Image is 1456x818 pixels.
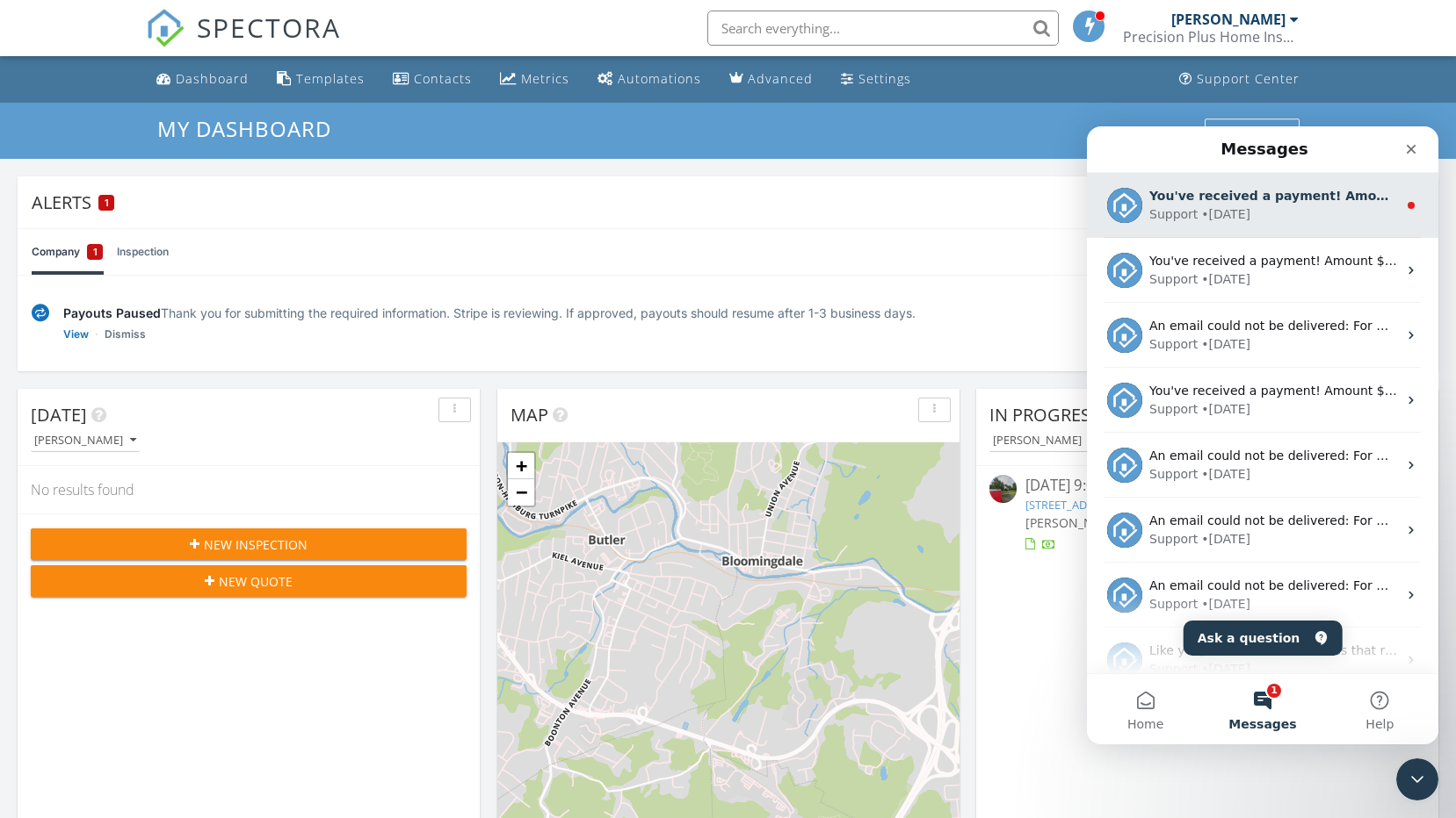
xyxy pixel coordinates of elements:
span: Map [511,403,548,427]
button: New Quote [31,565,467,597]
iframe: Intercom live chat [1087,126,1438,744]
div: Support [62,339,111,357]
a: Templates [270,63,372,96]
span: [PERSON_NAME] [1025,514,1124,531]
a: Inspection [117,229,169,275]
div: • [DATE] [114,339,163,357]
img: Profile image for Support [20,126,55,161]
span: An email could not be delivered: For more information, view Why emails don't get delivered (Suppo... [62,452,734,466]
span: An email could not be delivered: For more information, view Why emails don't get delivered (Suppo... [62,387,734,401]
div: Advanced [748,70,813,87]
div: Precision Plus Home Inspections [1123,28,1299,46]
div: Contacts [414,70,472,87]
a: Metrics [493,63,576,96]
a: [DATE] 9:00 am [STREET_ADDRESS] [PERSON_NAME] [989,475,1425,553]
div: Thank you for submitting the required information. Stripe is reviewing. If approved, payouts shou... [63,304,1371,322]
img: Profile image for Support [20,451,55,486]
button: Ask a question [97,494,256,529]
span: Payouts Paused [63,305,161,320]
a: Dashboard [149,63,256,96]
span: Home [40,592,76,604]
div: • [DATE] [114,274,163,292]
div: Support [62,274,111,292]
img: under-review-2fe708636b114a7f4b8d.svg [32,304,49,322]
button: [PERSON_NAME] [989,429,1098,453]
div: Support [62,534,111,552]
button: [PERSON_NAME] [31,429,140,453]
div: Templates [296,70,365,87]
img: streetview [989,475,1017,502]
div: • [DATE] [114,144,163,162]
a: Advanced [722,63,820,96]
div: [PERSON_NAME] [34,434,136,447]
div: Support [62,404,111,422]
div: Metrics [521,70,569,87]
img: Profile image for Support [20,321,55,356]
div: Support [62,209,111,227]
a: Automations (Basic) [590,63,708,96]
span: [DATE] [31,403,87,427]
div: • [DATE] [114,469,163,487]
div: No results found [18,466,480,513]
span: Like you, we're a small business that relies on reviews to grow. If you have a few minutes, we'd ... [62,517,1227,531]
div: [DATE] 9:00 am [1025,475,1388,497]
button: Help [235,548,351,618]
iframe: Intercom live chat [1396,758,1438,800]
div: [PERSON_NAME] [1171,11,1286,28]
div: Dashboard [176,70,249,87]
span: New Quote [219,572,293,591]
input: Search everything... [707,11,1059,46]
div: Support Center [1197,70,1300,87]
span: SPECTORA [197,9,341,46]
button: New Inspection [31,528,467,560]
button: Dashboards [1205,118,1300,143]
a: [STREET_ADDRESS] [1025,497,1124,513]
div: Automations [618,70,701,87]
a: Settings [834,63,918,96]
div: Support [62,144,111,162]
img: Profile image for Support [20,386,55,421]
div: • [DATE] [114,79,163,97]
span: 1 [93,243,98,261]
div: • [DATE] [114,209,163,227]
div: Support [62,469,111,487]
a: SPECTORA [146,24,341,61]
a: Zoom in [508,453,534,479]
a: Contacts [386,63,479,96]
button: Messages [117,548,234,618]
div: [PERSON_NAME] [993,434,1095,447]
div: Support [62,79,111,97]
div: Dashboards [1213,125,1292,137]
a: View [63,326,89,343]
img: Profile image for Support [20,256,55,291]
div: • [DATE] [114,404,163,422]
img: Profile image for Support [20,191,55,226]
div: Settings [858,70,911,87]
span: In Progress [989,403,1100,427]
img: The Best Home Inspection Software - Spectora [146,9,185,47]
img: Profile image for Support [20,516,55,551]
span: An email could not be delivered: For more information, view Why emails don't get delivered (Suppo... [62,322,734,336]
a: Dismiss [105,326,146,343]
div: Alerts [32,190,1400,214]
a: Zoom out [508,479,534,506]
span: Messages [141,592,209,604]
span: New Inspection [204,535,308,554]
a: Support Center [1172,63,1307,96]
div: • [DATE] [114,534,163,552]
span: Help [279,592,307,604]
a: Company [32,229,103,275]
span: My Dashboard [157,114,331,143]
span: An email could not be delivered: For more information, view Why emails don't get delivered (Suppo... [62,192,734,206]
span: 1 [105,197,109,209]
